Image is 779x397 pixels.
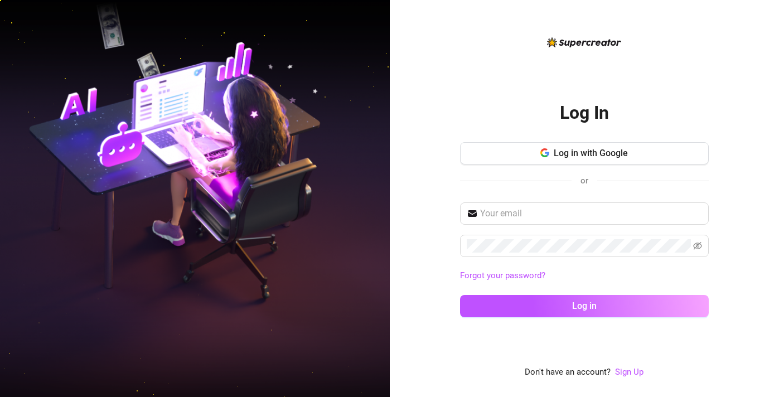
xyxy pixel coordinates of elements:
[525,366,611,379] span: Don't have an account?
[560,101,609,124] h2: Log In
[580,176,588,186] span: or
[547,37,621,47] img: logo-BBDzfeDw.svg
[615,366,643,379] a: Sign Up
[460,295,709,317] button: Log in
[693,241,702,250] span: eye-invisible
[460,270,545,280] a: Forgot your password?
[554,148,628,158] span: Log in with Google
[572,301,597,311] span: Log in
[480,207,702,220] input: Your email
[460,269,709,283] a: Forgot your password?
[460,142,709,164] button: Log in with Google
[615,367,643,377] a: Sign Up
